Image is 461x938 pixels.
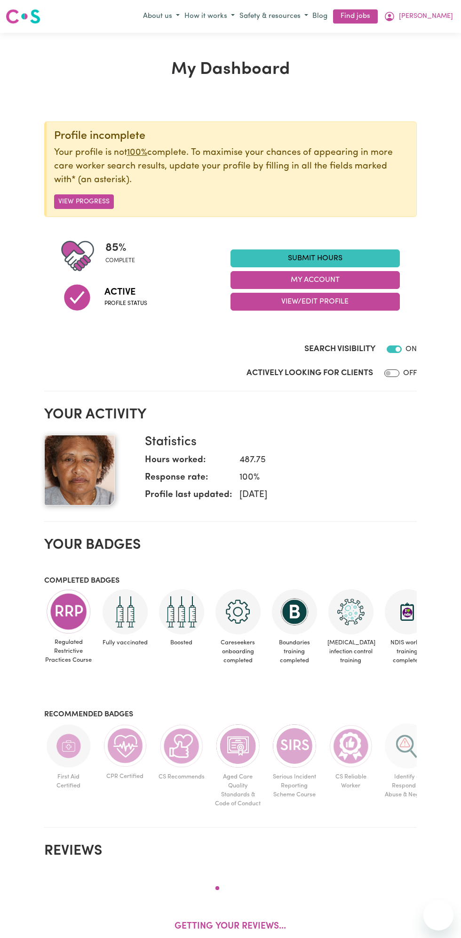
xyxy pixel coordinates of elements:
[403,369,417,377] span: OFF
[270,769,319,803] span: Serious Incident Reporting Scheme Course
[105,240,135,257] span: 85 %
[423,900,453,930] iframe: Button to launch messaging window
[46,589,91,634] img: CS Academy: Regulated Restrictive Practices course completed
[232,454,409,467] dd: 487.75
[44,843,417,860] h2: Reviews
[215,723,261,769] img: CS Academy: Aged Care Quality Standards & Code of Conduct course completed
[270,634,319,669] span: Boundaries training completed
[333,9,378,24] a: Find jobs
[44,537,417,554] h2: Your badges
[157,634,206,651] span: Boosted
[246,367,373,379] label: Actively Looking for Clients
[232,471,409,485] dd: 100 %
[304,343,375,355] label: Search Visibility
[44,769,93,794] span: First Aid Certified
[72,176,129,184] span: an asterisk
[54,129,409,143] div: Profile incomplete
[104,285,147,299] span: Active
[54,146,409,187] p: Your profile is not complete. To maximise your chances of appearing in more care worker search re...
[101,634,150,651] span: Fully vaccinated
[105,240,143,273] div: Profile completeness: 85%
[382,8,455,24] button: My Account
[157,769,206,785] span: CS Recommends
[145,471,232,489] dt: Response rate:
[272,589,317,634] img: CS Academy: Boundaries in care and support work course completed
[310,9,329,24] a: Blog
[127,148,147,157] u: 100%
[237,9,310,24] button: Safety & resources
[141,9,182,24] button: About us
[232,489,409,502] dd: [DATE]
[230,293,400,311] button: View/Edit Profile
[145,454,232,471] dt: Hours worked:
[215,589,261,634] img: CS Academy: Careseekers Onboarding course completed
[159,723,204,769] img: Care worker is recommended by Careseekers
[328,723,374,769] img: Care worker is most reliable worker
[328,589,374,634] img: CS Academy: COVID-19 Infection Control Training course completed
[272,723,317,769] img: CS Academy: Serious Incident Reporting Scheme course completed
[230,249,400,267] a: Submit Hours
[101,768,150,785] span: CPR Certified
[405,345,417,353] span: ON
[104,299,147,308] span: Profile status
[145,489,232,506] dt: Profile last updated:
[383,634,432,669] span: NDIS worker training completed
[44,407,417,424] h2: Your activity
[44,634,93,669] span: Regulated Restrictive Practices Course
[145,435,409,450] h3: Statistics
[214,634,262,669] span: Careseekers onboarding completed
[230,271,400,289] button: My Account
[385,723,430,769] img: CS Academy: Identify & Respond to Abuse & Neglect in Aged & Disability course completed
[383,769,432,803] span: Identify & Respond to Abuse & Neglect
[326,769,375,794] span: CS Reliable Worker
[44,59,417,80] h1: My Dashboard
[214,769,262,812] span: Aged Care Quality Standards & Code of Conduct
[105,257,135,265] span: complete
[44,577,417,585] h3: Completed badges
[6,8,40,25] img: Careseekers logo
[385,589,430,634] img: CS Academy: Introduction to NDIS Worker Training course completed
[399,11,453,22] span: [PERSON_NAME]
[46,723,91,769] img: Care and support worker has completed First Aid Certification
[103,589,148,634] img: Care and support worker has received 2 doses of COVID-19 vaccine
[6,6,40,27] a: Careseekers logo
[182,9,237,24] button: How it works
[326,634,375,669] span: [MEDICAL_DATA] infection control training
[175,920,286,934] p: Getting your reviews...
[103,723,148,769] img: Care and support worker has completed CPR Certification
[44,435,115,505] img: Your profile picture
[44,710,417,719] h3: Recommended badges
[54,194,114,209] button: View Progress
[159,589,204,634] img: Care and support worker has received booster dose of COVID-19 vaccination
